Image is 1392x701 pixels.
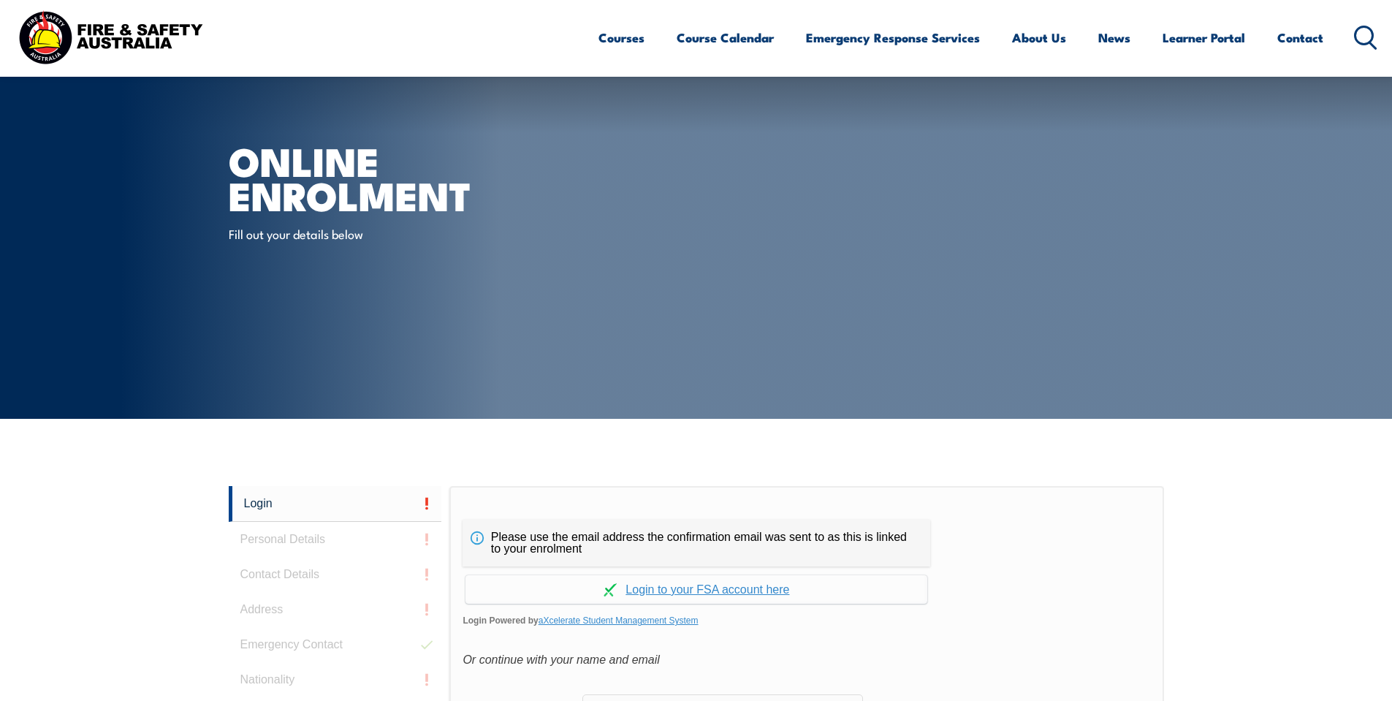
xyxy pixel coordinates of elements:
p: Fill out your details below [229,225,495,242]
a: Login [229,486,442,522]
span: Login Powered by [463,610,1150,632]
a: Emergency Response Services [806,18,980,57]
a: About Us [1012,18,1066,57]
a: Contact [1277,18,1323,57]
div: Please use the email address the confirmation email was sent to as this is linked to your enrolment [463,520,930,567]
a: Courses [598,18,644,57]
a: Course Calendar [677,18,774,57]
a: aXcelerate Student Management System [539,615,699,626]
img: Log in withaxcelerate [604,583,617,596]
div: Or continue with your name and email [463,649,1150,671]
a: News [1098,18,1130,57]
a: Learner Portal [1163,18,1245,57]
h1: Online Enrolment [229,143,590,211]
